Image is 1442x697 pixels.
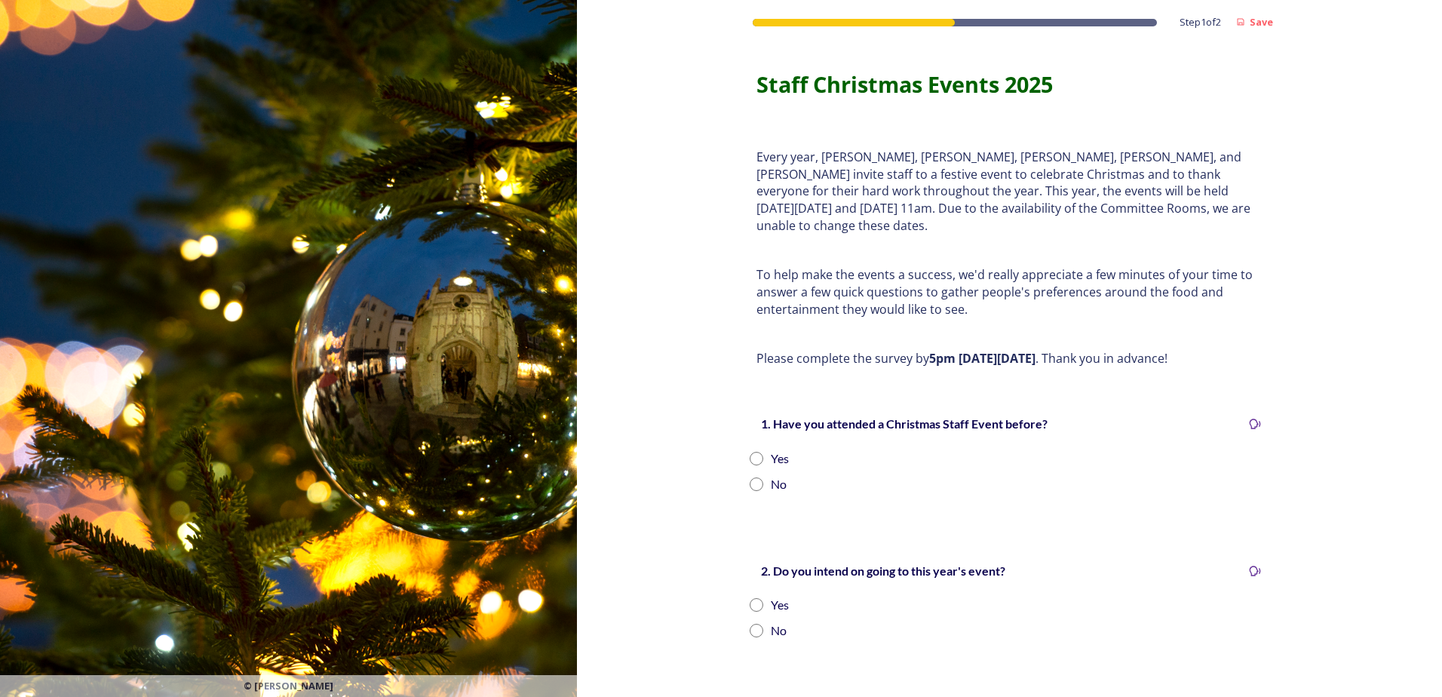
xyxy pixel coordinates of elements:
div: No [771,475,787,493]
strong: Staff Christmas Events 2025 [756,69,1053,99]
p: Every year, [PERSON_NAME], [PERSON_NAME], [PERSON_NAME], [PERSON_NAME], and [PERSON_NAME] invite ... [756,149,1262,235]
div: Yes [771,596,789,614]
span: Step 1 of 2 [1180,15,1221,29]
p: To help make the events a success, we'd really appreciate a few minutes of your time to answer a ... [756,266,1262,318]
strong: 1. Have you attended a Christmas Staff Event before? [761,416,1048,431]
strong: 5pm [DATE][DATE] [929,350,1035,367]
span: © [PERSON_NAME] [244,679,333,693]
div: Yes [771,450,789,468]
strong: Save [1250,15,1273,29]
strong: 2. Do you intend on going to this year's event? [761,563,1005,578]
div: No [771,622,787,640]
p: Please complete the survey by . Thank you in advance! [756,350,1262,367]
